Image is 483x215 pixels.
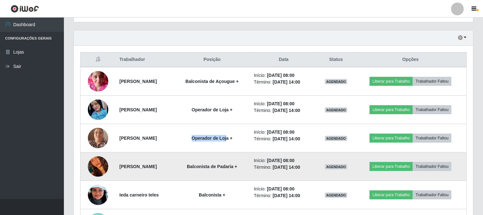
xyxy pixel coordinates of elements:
time: [DATE] 08:00 [267,130,295,135]
button: Trabalhador Faltou [413,77,451,86]
li: Início: [254,129,314,136]
span: AGENDADO [325,108,347,113]
button: Liberar para Trabalho [370,105,413,114]
li: Início: [254,157,314,164]
li: Término: [254,192,314,199]
strong: Balconista de Padaria + [187,164,237,169]
img: 1731929683743.jpeg [88,68,108,95]
time: [DATE] 14:00 [273,136,300,141]
img: 1730323738403.jpeg [88,120,108,156]
time: [DATE] 14:00 [273,165,300,170]
strong: [PERSON_NAME] [119,164,157,169]
th: Data [250,52,318,67]
button: Liberar para Trabalho [370,134,413,143]
strong: Ieda carneiro teles [119,192,159,197]
span: AGENDADO [325,136,347,141]
img: CoreUI Logo [11,5,39,13]
strong: Balconista + [199,192,225,197]
li: Término: [254,79,314,85]
button: Trabalhador Faltou [413,105,451,114]
th: Status [318,52,355,67]
img: 1734919568838.jpeg [88,96,108,123]
th: Trabalhador [116,52,174,67]
li: Início: [254,186,314,192]
li: Término: [254,107,314,114]
span: AGENDADO [325,193,347,198]
time: [DATE] 08:00 [267,158,295,163]
strong: Operador de Loja + [192,107,233,112]
button: Liberar para Trabalho [370,190,413,199]
button: Trabalhador Faltou [413,190,451,199]
strong: [PERSON_NAME] [119,136,157,141]
th: Opções [355,52,466,67]
time: [DATE] 14:00 [273,79,300,85]
li: Término: [254,136,314,142]
button: Trabalhador Faltou [413,162,451,171]
strong: Operador de Loja + [192,136,233,141]
li: Início: [254,72,314,79]
th: Posição [174,52,250,67]
time: [DATE] 14:00 [273,108,300,113]
span: AGENDADO [325,164,347,169]
strong: Balconista de Açougue + [186,79,239,84]
img: 1736867005050.jpeg [88,148,108,185]
span: AGENDADO [325,79,347,84]
button: Trabalhador Faltou [413,134,451,143]
strong: [PERSON_NAME] [119,107,157,112]
time: [DATE] 08:00 [267,101,295,106]
time: [DATE] 08:00 [267,186,295,191]
li: Término: [254,164,314,171]
time: [DATE] 14:00 [273,193,300,198]
time: [DATE] 08:00 [267,73,295,78]
button: Liberar para Trabalho [370,162,413,171]
strong: [PERSON_NAME] [119,79,157,84]
button: Liberar para Trabalho [370,77,413,86]
li: Início: [254,100,314,107]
